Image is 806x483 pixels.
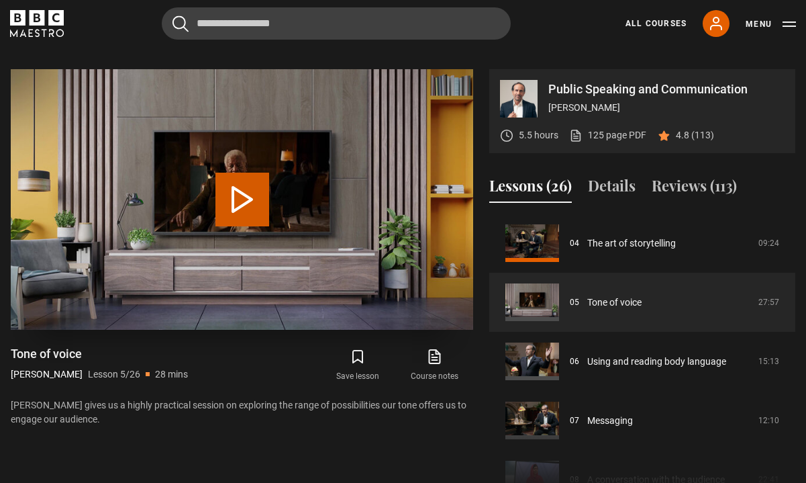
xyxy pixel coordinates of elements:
video-js: Video Player [11,69,473,330]
button: Reviews (113) [652,175,737,203]
p: 5.5 hours [519,128,558,142]
a: 125 page PDF [569,128,646,142]
p: [PERSON_NAME] [548,101,785,115]
a: Using and reading body language [587,355,726,369]
a: Course notes [397,346,473,385]
input: Search [162,7,511,40]
button: Submit the search query [172,15,189,32]
p: [PERSON_NAME] gives us a highly practical session on exploring the range of possibilities our ton... [11,398,473,427]
a: Tone of voice [587,296,642,310]
button: Save lesson [319,346,396,385]
p: 28 mins [155,367,188,382]
p: Public Speaking and Communication [548,83,785,95]
button: Details [588,175,636,203]
button: Lessons (26) [489,175,572,203]
a: The art of storytelling [587,236,676,251]
button: Play Lesson Tone of voice [215,173,269,226]
svg: BBC Maestro [10,10,64,37]
button: Toggle navigation [746,17,796,31]
a: All Courses [625,17,687,30]
p: Lesson 5/26 [88,367,140,382]
p: [PERSON_NAME] [11,367,83,382]
h1: Tone of voice [11,346,188,362]
p: 4.8 (113) [676,128,714,142]
a: Messaging [587,414,633,428]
